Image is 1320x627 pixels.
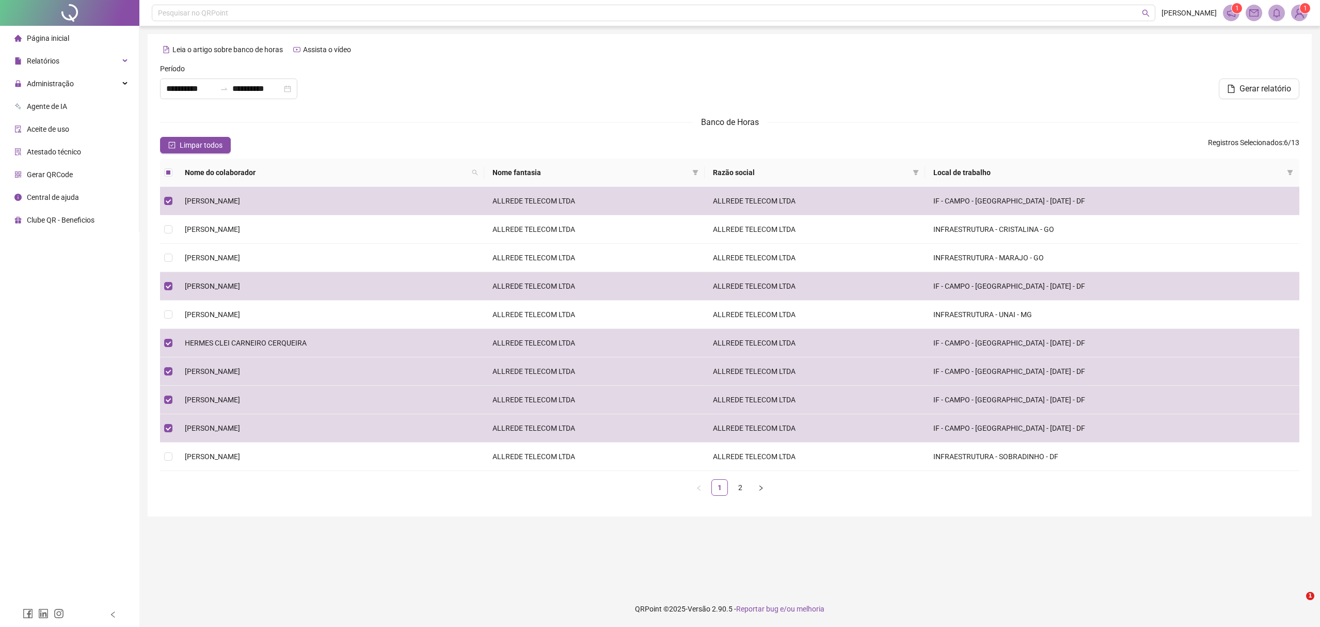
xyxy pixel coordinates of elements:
[303,45,351,54] span: Assista o vídeo
[160,137,231,153] button: Limpar todos
[484,187,705,215] td: ALLREDE TELECOM LTDA
[220,85,228,93] span: swap-right
[27,102,67,111] span: Agente de IA
[27,125,69,133] span: Aceite de uso
[185,339,307,347] span: HERMES CLEI CARNEIRO CERQUEIRA
[1227,8,1236,18] span: notification
[14,216,22,224] span: gift
[696,485,702,491] span: left
[484,414,705,443] td: ALLREDE TELECOM LTDA
[23,608,33,619] span: facebook
[736,605,824,613] span: Reportar bug e/ou melhoria
[732,479,749,496] li: 2
[925,386,1299,414] td: IF - CAMPO - [GEOGRAPHIC_DATA] - [DATE] - DF
[1142,9,1150,17] span: search
[692,169,698,176] span: filter
[14,35,22,42] span: home
[54,608,64,619] span: instagram
[913,169,919,176] span: filter
[27,34,69,42] span: Página inicial
[1235,5,1239,12] span: 1
[293,46,300,53] span: youtube
[705,187,925,215] td: ALLREDE TELECOM LTDA
[185,197,240,205] span: [PERSON_NAME]
[492,167,688,178] span: Nome fantasia
[911,165,921,180] span: filter
[701,117,759,127] span: Banco de Horas
[690,165,701,180] span: filter
[925,329,1299,357] td: IF - CAMPO - [GEOGRAPHIC_DATA] - [DATE] - DF
[27,216,94,224] span: Clube QR - Beneficios
[1303,5,1307,12] span: 1
[925,357,1299,386] td: IF - CAMPO - [GEOGRAPHIC_DATA] - [DATE] - DF
[172,45,283,54] span: Leia o artigo sobre banco de horas
[160,63,185,74] span: Período
[712,480,727,495] a: 1
[484,272,705,301] td: ALLREDE TELECOM LTDA
[705,301,925,329] td: ALLREDE TELECOM LTDA
[705,329,925,357] td: ALLREDE TELECOM LTDA
[1219,79,1299,99] button: Gerar relatório
[925,187,1299,215] td: IF - CAMPO - [GEOGRAPHIC_DATA] - [DATE] - DF
[1208,138,1282,147] span: Registros Selecionados
[711,479,728,496] li: 1
[705,443,925,471] td: ALLREDE TELECOM LTDA
[925,244,1299,272] td: INFRAESTRUTURA - MARAJO - GO
[220,85,228,93] span: to
[1208,137,1299,153] span: : 6 / 13
[1227,85,1235,93] span: file
[484,301,705,329] td: ALLREDE TELECOM LTDA
[691,479,707,496] button: left
[925,414,1299,443] td: IF - CAMPO - [GEOGRAPHIC_DATA] - [DATE] - DF
[925,301,1299,329] td: INFRAESTRUTURA - UNAI - MG
[109,611,117,618] span: left
[733,480,748,495] a: 2
[1306,592,1314,600] span: 1
[1285,165,1295,180] span: filter
[139,591,1320,627] footer: QRPoint © 2025 - 2.90.5 -
[705,272,925,301] td: ALLREDE TELECOM LTDA
[185,282,240,290] span: [PERSON_NAME]
[484,386,705,414] td: ALLREDE TELECOM LTDA
[38,608,49,619] span: linkedin
[163,46,170,53] span: file-text
[925,215,1299,244] td: INFRAESTRUTURA - CRISTALINA - GO
[472,169,478,176] span: search
[713,167,909,178] span: Razão social
[1287,169,1293,176] span: filter
[758,485,764,491] span: right
[933,167,1283,178] span: Local de trabalho
[753,479,769,496] li: Próxima página
[185,452,240,461] span: [PERSON_NAME]
[27,193,79,201] span: Central de ajuda
[27,170,73,179] span: Gerar QRCode
[14,80,22,87] span: lock
[1272,8,1281,18] span: bell
[1162,7,1217,19] span: [PERSON_NAME]
[27,57,59,65] span: Relatórios
[1232,3,1242,13] sup: 1
[1239,83,1291,95] span: Gerar relatório
[705,386,925,414] td: ALLREDE TELECOM LTDA
[1249,8,1259,18] span: mail
[925,443,1299,471] td: INFRAESTRUTURA - SOBRADINHO - DF
[14,194,22,201] span: info-circle
[185,310,240,319] span: [PERSON_NAME]
[185,396,240,404] span: [PERSON_NAME]
[705,357,925,386] td: ALLREDE TELECOM LTDA
[688,605,710,613] span: Versão
[753,479,769,496] button: right
[925,272,1299,301] td: IF - CAMPO - [GEOGRAPHIC_DATA] - [DATE] - DF
[1285,592,1310,617] iframe: Intercom live chat
[705,244,925,272] td: ALLREDE TELECOM LTDA
[14,57,22,65] span: file
[14,148,22,155] span: solution
[185,225,240,233] span: [PERSON_NAME]
[484,215,705,244] td: ALLREDE TELECOM LTDA
[185,254,240,262] span: [PERSON_NAME]
[691,479,707,496] li: Página anterior
[14,126,22,133] span: audit
[27,80,74,88] span: Administração
[185,167,468,178] span: Nome do colaborador
[180,139,222,151] span: Limpar todos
